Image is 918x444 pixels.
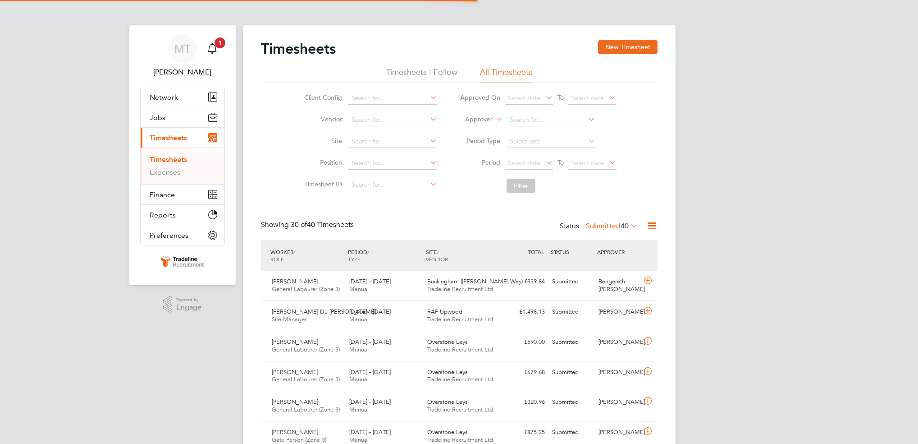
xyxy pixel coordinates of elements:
span: / [367,248,369,255]
input: Select one [507,135,595,148]
span: Powered by [176,296,201,304]
span: [DATE] - [DATE] [349,368,391,376]
span: TOTAL [528,248,544,255]
span: Manual [349,406,369,413]
span: [PERSON_NAME] Du [PERSON_NAME] [272,308,376,315]
input: Search for... [348,114,437,126]
span: 40 [621,222,629,231]
div: PERIOD [346,244,424,267]
span: Tradeline Recruitment Ltd [427,406,493,413]
label: Vendor [301,115,342,123]
span: Manual [349,436,369,444]
div: £875.25 [502,425,548,440]
button: Reports [141,205,224,225]
button: Filter [507,179,535,193]
input: Search for... [507,114,595,126]
span: 30 of [291,220,307,229]
span: Manual [349,285,369,293]
span: Preferences [150,231,188,240]
label: Period [460,158,500,166]
label: Approved On [460,93,500,102]
span: Marina Takkou [140,67,225,78]
label: Submitted [586,222,638,231]
input: Search for... [348,92,437,105]
span: Select date [571,94,604,102]
div: £679.68 [502,365,548,380]
span: RAF Upwood [427,308,462,315]
span: Tradeline Recruitment Ltd [427,285,493,293]
div: [PERSON_NAME] [595,425,642,440]
span: [PERSON_NAME] [272,398,318,406]
span: Overstone Leys [427,368,468,376]
span: [PERSON_NAME] [272,338,318,346]
span: [DATE] - [DATE] [349,338,391,346]
input: Search for... [348,157,437,170]
span: Reports [150,211,176,219]
span: Overstone Leys [427,428,468,436]
div: [PERSON_NAME] [595,395,642,410]
span: [PERSON_NAME] [272,277,318,285]
div: APPROVER [595,244,642,260]
span: [PERSON_NAME] [272,368,318,376]
div: [PERSON_NAME] [595,335,642,350]
button: Preferences [141,225,224,245]
div: Timesheets [141,148,224,184]
div: [PERSON_NAME] [595,365,642,380]
a: 1 [203,34,221,63]
a: Powered byEngage [163,296,201,313]
span: [DATE] - [DATE] [349,277,391,285]
span: Network [150,93,178,102]
div: Bengareth [PERSON_NAME] [595,274,642,297]
span: [DATE] - [DATE] [349,428,391,436]
label: Approver [452,115,493,124]
span: Select date [508,159,540,167]
div: £1,498.13 [502,305,548,319]
span: Tradeline Recruitment Ltd [427,436,493,444]
span: Engage [176,304,201,311]
span: [DATE] - [DATE] [349,308,391,315]
div: Submitted [548,274,595,289]
button: Finance [141,185,224,204]
span: General Labourer (Zone 3) [272,285,340,293]
span: General Labourer (Zone 3) [272,406,340,413]
a: Expenses [150,168,180,176]
span: Overstone Leys [427,398,468,406]
img: tradelinerecruitment-logo-retina.png [159,254,206,269]
div: STATUS [548,244,595,260]
span: Gate Person (Zone 3) [272,436,326,444]
span: Select date [571,159,604,167]
span: 1 [215,37,225,48]
div: Submitted [548,395,595,410]
span: MT [174,43,191,55]
a: Timesheets [150,155,187,164]
span: Site Manager [272,315,306,323]
nav: Main navigation [129,25,236,285]
span: Tradeline Recruitment Ltd [427,346,493,353]
div: Submitted [548,305,595,319]
div: Submitted [548,335,595,350]
span: To [555,92,566,103]
input: Search for... [348,135,437,148]
div: SITE [424,244,502,267]
div: Status [560,220,639,233]
span: Manual [349,315,369,323]
input: Search for... [348,179,437,191]
div: £590.00 [502,335,548,350]
div: £320.96 [502,395,548,410]
button: Jobs [141,107,224,127]
span: Finance [150,190,175,199]
div: Submitted [548,365,595,380]
span: General Labourer (Zone 3) [272,346,340,353]
div: [PERSON_NAME] [595,305,642,319]
label: Site [301,137,342,145]
button: Network [141,87,224,107]
div: WORKER [268,244,346,267]
span: / [437,248,438,255]
span: Manual [349,346,369,353]
span: Select date [508,94,540,102]
span: Overstone Leys [427,338,468,346]
button: Timesheets [141,128,224,148]
span: Manual [349,375,369,383]
span: TYPE [348,255,361,263]
a: Go to home page [140,254,225,269]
